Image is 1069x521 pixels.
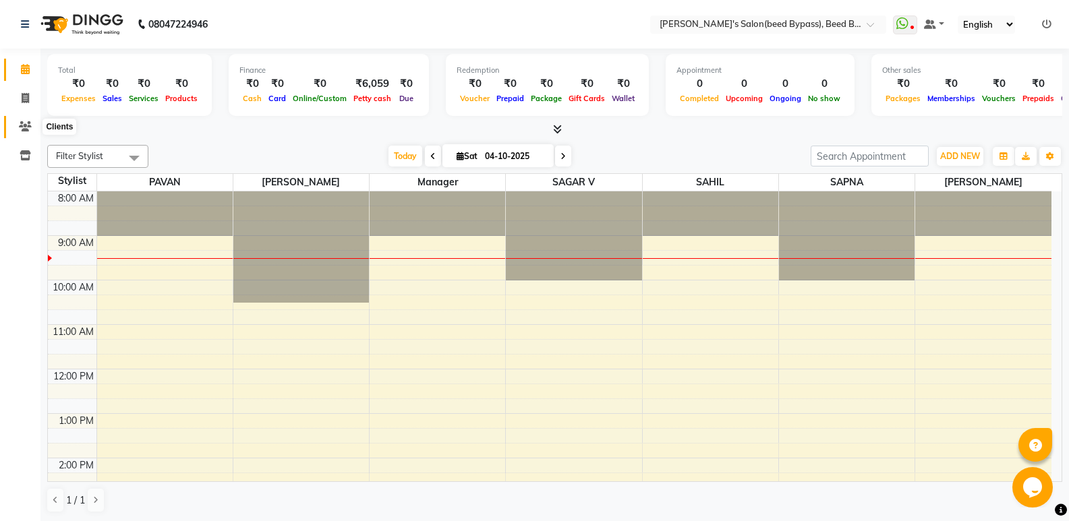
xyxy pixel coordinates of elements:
[58,94,99,103] span: Expenses
[676,65,844,76] div: Appointment
[56,458,96,472] div: 2:00 PM
[66,493,85,508] span: 1 / 1
[99,94,125,103] span: Sales
[55,191,96,206] div: 8:00 AM
[676,94,722,103] span: Completed
[1019,94,1058,103] span: Prepaids
[805,76,844,92] div: 0
[527,94,565,103] span: Package
[239,94,265,103] span: Cash
[493,94,527,103] span: Prepaid
[289,94,350,103] span: Online/Custom
[565,94,608,103] span: Gift Cards
[50,325,96,339] div: 11:00 AM
[58,65,201,76] div: Total
[882,76,924,92] div: ₹0
[527,76,565,92] div: ₹0
[42,119,76,135] div: Clients
[493,76,527,92] div: ₹0
[811,146,929,166] input: Search Appointment
[55,236,96,250] div: 9:00 AM
[1012,467,1056,508] iframe: chat widget
[457,76,493,92] div: ₹0
[125,94,162,103] span: Services
[676,76,722,92] div: 0
[457,65,638,76] div: Redemption
[50,280,96,295] div: 10:00 AM
[97,174,233,191] span: PAVAN
[48,174,96,188] div: Stylist
[56,414,96,428] div: 1:00 PM
[643,174,778,191] span: SAHIL
[882,94,924,103] span: Packages
[924,76,979,92] div: ₹0
[233,174,369,191] span: [PERSON_NAME]
[453,151,481,161] span: Sat
[125,76,162,92] div: ₹0
[239,76,265,92] div: ₹0
[506,174,641,191] span: SAGAR V
[350,94,395,103] span: Petty cash
[239,65,418,76] div: Finance
[608,76,638,92] div: ₹0
[395,76,418,92] div: ₹0
[388,146,422,166] span: Today
[99,76,125,92] div: ₹0
[56,150,103,161] span: Filter Stylist
[162,94,201,103] span: Products
[924,94,979,103] span: Memberships
[979,94,1019,103] span: Vouchers
[265,76,289,92] div: ₹0
[457,94,493,103] span: Voucher
[805,94,844,103] span: No show
[766,94,805,103] span: Ongoing
[396,94,417,103] span: Due
[34,5,127,43] img: logo
[779,174,915,191] span: SAPNA
[937,147,983,166] button: ADD NEW
[979,76,1019,92] div: ₹0
[350,76,395,92] div: ₹6,059
[722,76,766,92] div: 0
[265,94,289,103] span: Card
[608,94,638,103] span: Wallet
[766,76,805,92] div: 0
[722,94,766,103] span: Upcoming
[481,146,548,166] input: 2025-10-04
[162,76,201,92] div: ₹0
[148,5,208,43] b: 08047224946
[1019,76,1058,92] div: ₹0
[915,174,1051,191] span: [PERSON_NAME]
[565,76,608,92] div: ₹0
[51,369,96,384] div: 12:00 PM
[370,174,505,191] span: manager
[940,151,980,161] span: ADD NEW
[289,76,350,92] div: ₹0
[58,76,99,92] div: ₹0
